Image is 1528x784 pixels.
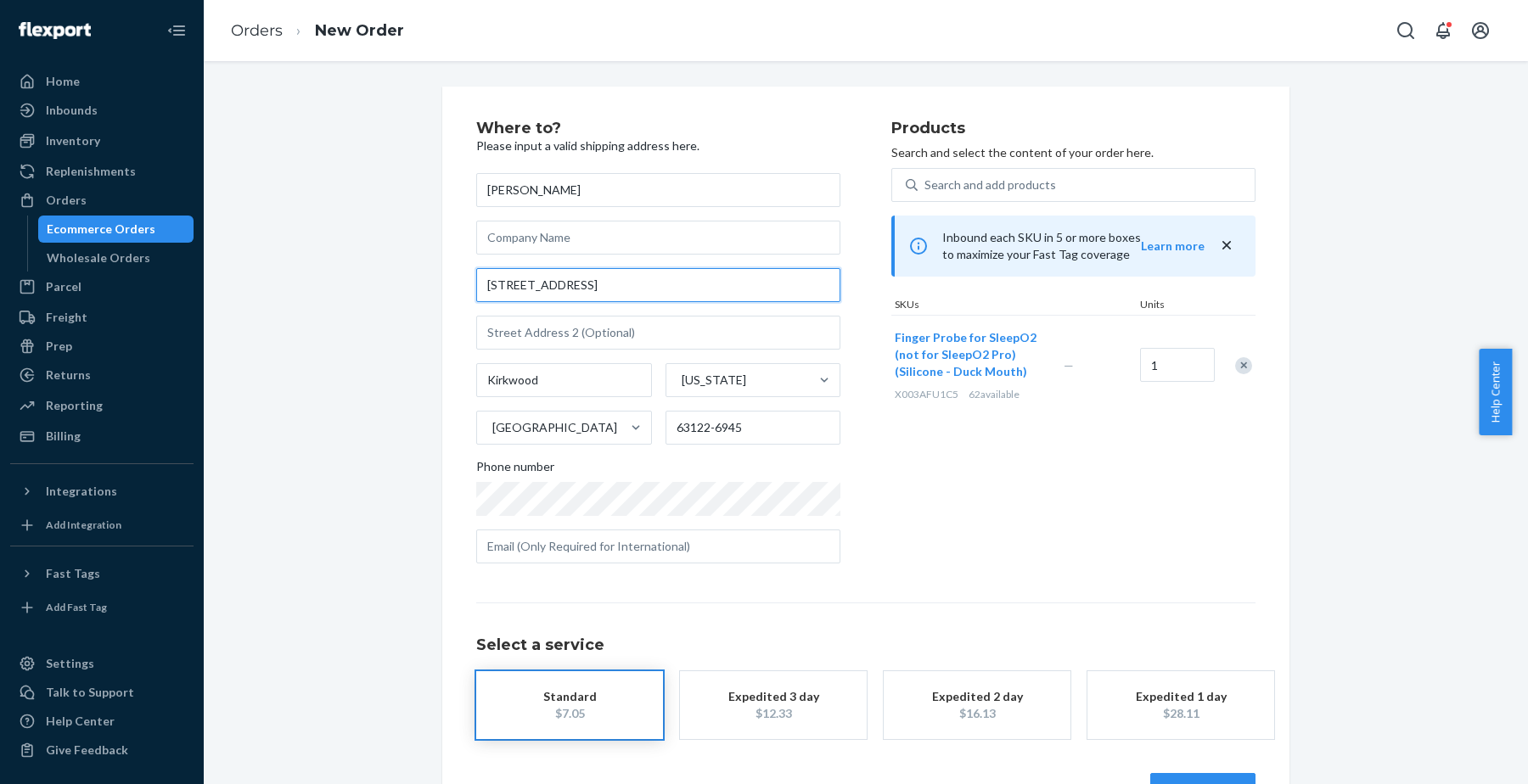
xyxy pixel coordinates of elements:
[10,708,194,735] a: Help Center
[1389,14,1423,48] button: Open Search Box
[476,268,840,302] input: Street Address
[1113,705,1249,722] div: $28.11
[1141,238,1205,255] button: Learn more
[476,671,663,739] button: Standard$7.05
[231,21,283,40] a: Orders
[476,221,840,255] input: Company Name
[46,742,128,759] div: Give Feedback
[46,565,100,582] div: Fast Tags
[884,671,1070,739] button: Expedited 2 day$16.13
[46,428,81,445] div: Billing
[476,120,840,137] h2: Where to?
[46,309,87,326] div: Freight
[891,216,1256,277] div: Inbound each SKU in 5 or more boxes to maximize your Fast Tag coverage
[10,361,194,389] a: Returns
[492,419,617,436] div: [GEOGRAPHIC_DATA]
[476,529,840,563] input: Email (Only Required for International)
[10,560,194,587] button: Fast Tags
[1479,349,1512,435] button: Help Center
[38,244,194,272] a: Wholesale Orders
[10,650,194,677] a: Settings
[909,705,1045,722] div: $16.13
[909,688,1045,705] div: Expedited 2 day
[46,600,107,614] div: Add Fast Tag
[502,705,638,722] div: $7.05
[1087,671,1274,739] button: Expedited 1 day$28.11
[1113,688,1249,705] div: Expedited 1 day
[924,176,1056,193] div: Search and add products
[46,338,72,355] div: Prep
[891,120,1256,137] h2: Products
[1235,357,1252,374] div: Remove Item
[1463,14,1497,48] button: Open account menu
[46,278,81,295] div: Parcel
[19,22,91,39] img: Flexport logo
[160,14,194,48] button: Close Navigation
[682,372,746,389] div: [US_STATE]
[891,144,1256,161] p: Search and select the content of your order here.
[680,671,867,739] button: Expedited 3 day$12.33
[476,137,840,154] p: Please input a valid shipping address here.
[476,363,652,397] input: City
[46,397,103,414] div: Reporting
[1218,237,1235,255] button: close
[895,329,1043,380] button: Finger Probe for SleepO2 (not for SleepO2 Pro) (Silicone - Duck Mouth)
[47,221,155,238] div: Ecommerce Orders
[46,367,91,384] div: Returns
[491,419,492,436] input: [GEOGRAPHIC_DATA]
[1137,297,1213,315] div: Units
[969,388,1020,400] span: 62 available
[10,594,194,621] a: Add Fast Tag
[46,73,80,90] div: Home
[217,6,418,56] ol: breadcrumbs
[10,512,194,539] a: Add Integration
[10,423,194,450] a: Billing
[10,68,194,95] a: Home
[38,216,194,243] a: Ecommerce Orders
[1426,14,1460,48] button: Open notifications
[46,684,134,701] div: Talk to Support
[476,637,1256,654] h1: Select a service
[46,102,98,119] div: Inbounds
[10,158,194,185] a: Replenishments
[10,273,194,300] a: Parcel
[46,192,87,209] div: Orders
[1140,348,1215,382] input: Quantity
[46,655,94,672] div: Settings
[46,163,136,180] div: Replenishments
[895,330,1036,378] span: Finger Probe for SleepO2 (not for SleepO2 Pro) (Silicone - Duck Mouth)
[10,304,194,331] a: Freight
[476,458,554,482] span: Phone number
[315,21,404,40] a: New Order
[891,297,1137,315] div: SKUs
[895,388,958,400] span: X003AFU1C5
[10,392,194,419] a: Reporting
[47,249,150,266] div: Wholesale Orders
[46,713,115,730] div: Help Center
[46,132,100,149] div: Inventory
[46,483,117,500] div: Integrations
[680,372,682,389] input: [US_STATE]
[10,187,194,214] a: Orders
[10,97,194,124] a: Inbounds
[10,127,194,154] a: Inventory
[476,173,840,207] input: First & Last Name
[46,518,121,532] div: Add Integration
[10,736,194,764] button: Give Feedback
[1064,358,1074,372] span: —
[705,705,841,722] div: $12.33
[476,316,840,350] input: Street Address 2 (Optional)
[502,688,638,705] div: Standard
[666,411,841,445] input: ZIP Code
[705,688,841,705] div: Expedited 3 day
[10,333,194,360] a: Prep
[10,478,194,505] button: Integrations
[10,679,194,706] a: Talk to Support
